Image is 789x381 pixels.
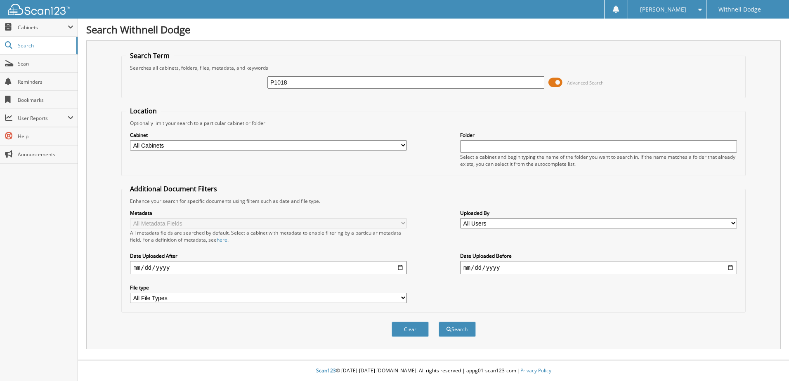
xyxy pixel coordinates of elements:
span: Bookmarks [18,96,73,103]
label: Date Uploaded Before [460,252,737,259]
img: scan123-logo-white.svg [8,4,70,15]
iframe: Chat Widget [748,341,789,381]
div: © [DATE]-[DATE] [DOMAIN_NAME]. All rights reserved | appg01-scan123-com | [78,361,789,381]
legend: Additional Document Filters [126,184,221,193]
div: Searches all cabinets, folders, files, metadata, and keywords [126,64,741,71]
label: File type [130,284,407,291]
div: Enhance your search for specific documents using filters such as date and file type. [126,198,741,205]
div: Select a cabinet and begin typing the name of the folder you want to search in. If the name match... [460,153,737,167]
span: Scan123 [316,367,336,374]
span: Announcements [18,151,73,158]
span: Help [18,133,73,140]
span: Advanced Search [567,80,604,86]
label: Date Uploaded After [130,252,407,259]
button: Clear [392,322,429,337]
input: end [460,261,737,274]
label: Metadata [130,209,407,216]
label: Cabinet [130,132,407,139]
input: start [130,261,407,274]
span: Withnell Dodge [718,7,761,12]
a: Privacy Policy [520,367,551,374]
legend: Search Term [126,51,174,60]
button: Search [439,322,476,337]
label: Folder [460,132,737,139]
span: [PERSON_NAME] [640,7,686,12]
div: All metadata fields are searched by default. Select a cabinet with metadata to enable filtering b... [130,229,407,243]
span: Search [18,42,72,49]
label: Uploaded By [460,209,737,216]
span: Reminders [18,78,73,85]
span: Scan [18,60,73,67]
span: Cabinets [18,24,68,31]
h1: Search Withnell Dodge [86,23,781,36]
span: User Reports [18,115,68,122]
div: Optionally limit your search to a particular cabinet or folder [126,120,741,127]
legend: Location [126,106,161,115]
a: here [217,236,227,243]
